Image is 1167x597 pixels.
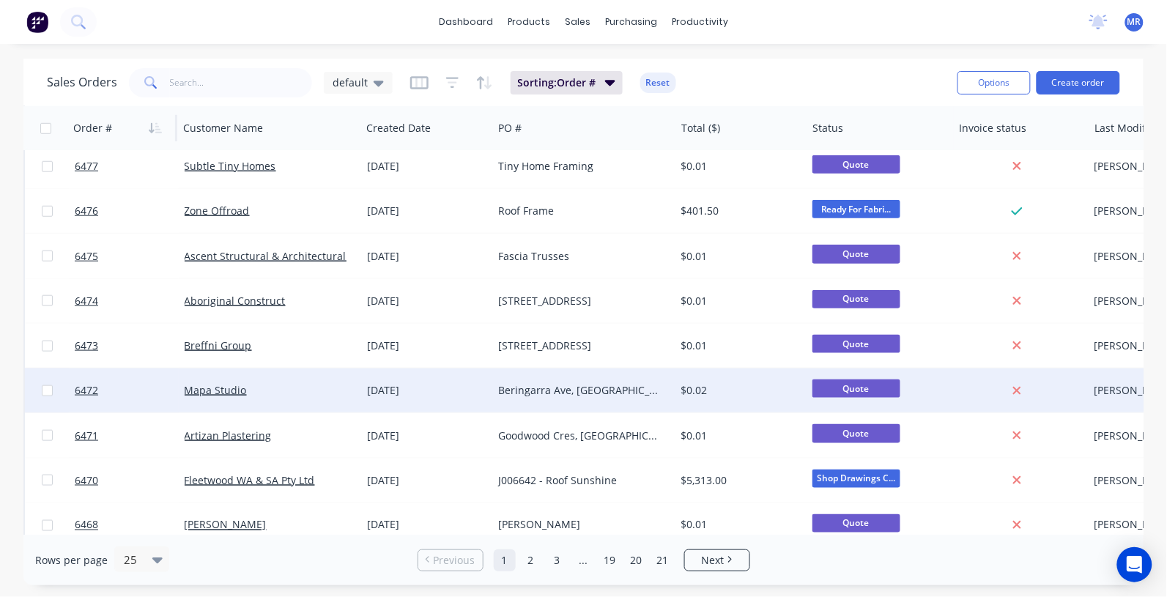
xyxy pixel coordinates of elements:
span: Quote [812,155,900,174]
div: Roof Frame [498,204,661,218]
a: Page 21 [652,549,674,571]
div: $401.50 [681,204,795,218]
span: Quote [812,514,900,533]
div: Invoice status [960,121,1027,136]
span: 6470 [75,473,98,488]
button: Sorting:Order # [511,71,623,94]
div: [DATE] [367,518,486,533]
span: Sorting: Order # [518,75,596,90]
a: Previous page [418,553,483,568]
div: Created Date [366,121,431,136]
div: PO # [498,121,522,136]
button: Create order [1037,71,1120,94]
a: 6473 [75,324,185,368]
span: 6471 [75,429,98,443]
div: [DATE] [367,249,486,264]
div: [STREET_ADDRESS] [498,294,661,308]
div: J006642 - Roof Sunshine [498,473,661,488]
div: [DATE] [367,294,486,308]
span: 6468 [75,518,98,533]
a: Page 2 [520,549,542,571]
span: Quote [812,245,900,263]
a: 6477 [75,144,185,188]
span: 6474 [75,294,98,308]
div: [DATE] [367,473,486,488]
a: Artizan Plastering [185,429,272,442]
a: Page 3 [547,549,568,571]
span: Quote [812,290,900,308]
span: 6477 [75,159,98,174]
div: Tiny Home Framing [498,159,661,174]
a: Jump forward [573,549,595,571]
a: Zone Offroad [185,204,250,218]
div: $0.01 [681,518,795,533]
span: Next [702,553,725,568]
span: 6473 [75,338,98,353]
div: $0.01 [681,429,795,443]
button: Options [957,71,1031,94]
span: 6475 [75,249,98,264]
div: [DATE] [367,429,486,443]
div: [DATE] [367,338,486,353]
a: Aboriginal Construct [185,294,286,308]
a: Page 19 [599,549,621,571]
a: 6475 [75,234,185,278]
a: Page 1 is your current page [494,549,516,571]
div: Goodwood Cres, [GEOGRAPHIC_DATA] [498,429,661,443]
span: MR [1127,15,1141,29]
span: Shop Drawings C... [812,470,900,488]
a: 6471 [75,414,185,458]
div: $5,313.00 [681,473,795,488]
span: default [333,75,368,90]
span: Quote [812,424,900,442]
div: [DATE] [367,383,486,398]
span: 6472 [75,383,98,398]
div: purchasing [598,11,664,33]
span: Quote [812,379,900,398]
div: $0.01 [681,338,795,353]
h1: Sales Orders [47,75,117,89]
a: [PERSON_NAME] [185,518,267,532]
div: [DATE] [367,204,486,218]
div: $0.01 [681,159,795,174]
a: 6476 [75,189,185,233]
a: Fleetwood WA & SA Pty Ltd [185,473,315,487]
input: Search... [170,68,313,97]
div: [PERSON_NAME] [498,518,661,533]
span: Previous [433,553,475,568]
div: [STREET_ADDRESS] [498,338,661,353]
a: Page 20 [626,549,648,571]
span: Rows per page [35,553,108,568]
img: Factory [26,11,48,33]
a: Mapa Studio [185,383,247,397]
div: sales [557,11,598,33]
a: 6470 [75,459,185,503]
div: $0.02 [681,383,795,398]
div: Beringarra Ave, [GEOGRAPHIC_DATA] [498,383,661,398]
div: Total ($) [681,121,720,136]
a: Subtle Tiny Homes [185,159,276,173]
ul: Pagination [412,549,756,571]
span: Ready For Fabri... [812,200,900,218]
a: dashboard [431,11,500,33]
a: 6474 [75,279,185,323]
a: Breffni Group [185,338,252,352]
a: 6468 [75,503,185,547]
div: Fascia Trusses [498,249,661,264]
div: Customer Name [183,121,263,136]
div: $0.01 [681,249,795,264]
div: Status [813,121,844,136]
span: Quote [812,335,900,353]
button: Reset [640,73,676,93]
div: products [500,11,557,33]
a: Ascent Structural & Architectural Steel [185,249,374,263]
div: Open Intercom Messenger [1117,547,1152,582]
div: [DATE] [367,159,486,174]
a: Next page [685,553,749,568]
div: Order # [73,121,112,136]
a: 6472 [75,368,185,412]
div: $0.01 [681,294,795,308]
span: 6476 [75,204,98,218]
div: productivity [664,11,736,33]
